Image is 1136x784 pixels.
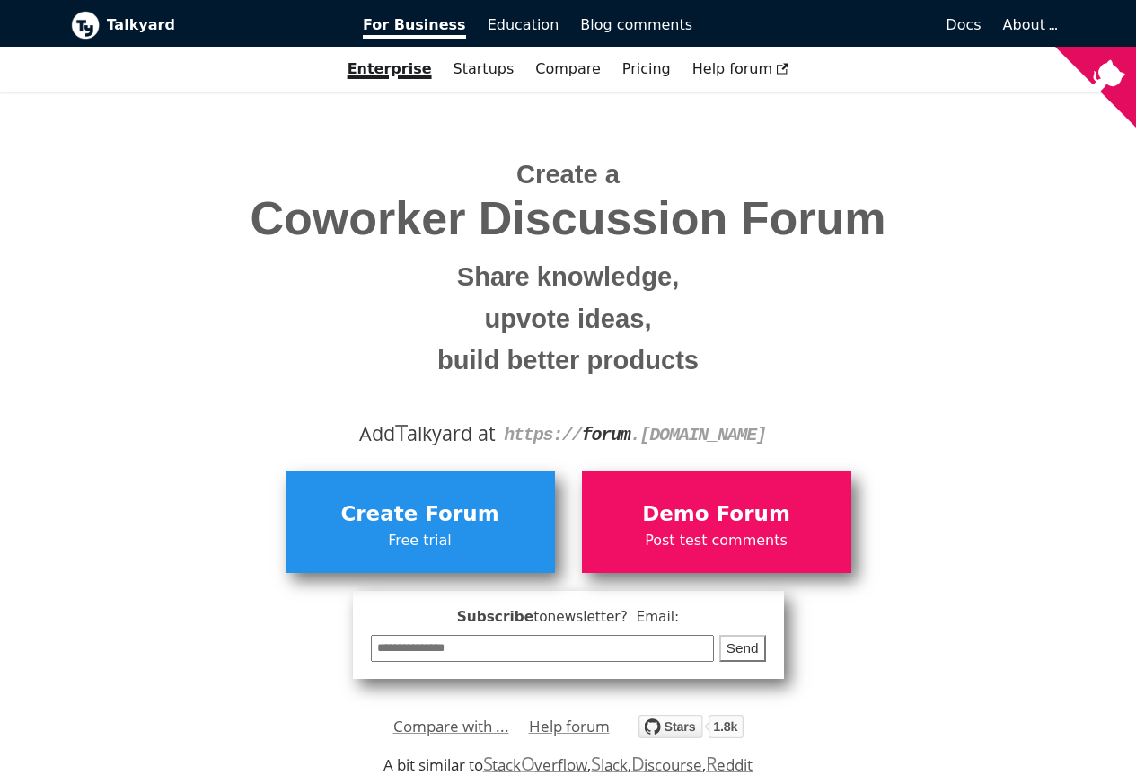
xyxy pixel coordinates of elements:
span: O [521,751,535,776]
a: Star debiki/talkyard on GitHub [638,718,744,744]
a: Help forum [682,54,800,84]
a: About [1003,16,1055,33]
span: For Business [363,16,466,39]
small: upvote ideas, [84,298,1052,340]
a: Docs [703,10,992,40]
a: Help forum [529,713,610,740]
button: Send [719,635,766,663]
span: Coworker Discussion Forum [84,193,1052,244]
a: Reddit [706,754,753,775]
span: T [395,416,408,448]
a: Pricing [612,54,682,84]
strong: forum [582,425,630,445]
a: Startups [443,54,525,84]
span: D [631,751,645,776]
span: R [706,751,718,776]
a: Compare [535,60,601,77]
span: to newsletter ? Email: [533,609,679,625]
a: Blog comments [569,10,703,40]
span: S [591,751,601,776]
span: Free trial [295,529,546,552]
span: Create Forum [295,498,546,532]
a: Create ForumFree trial [286,471,555,572]
span: Demo Forum [591,498,842,532]
a: Discourse [631,754,702,775]
code: https:// . [DOMAIN_NAME] [504,425,766,445]
span: Post test comments [591,529,842,552]
a: Slack [591,754,627,775]
a: Compare with ... [393,713,509,740]
span: S [483,751,493,776]
img: talkyard.svg [638,715,744,738]
span: Docs [946,16,981,33]
span: Help forum [692,60,789,77]
a: Talkyard logoTalkyard [71,11,339,40]
span: Subscribe [371,606,766,629]
b: Talkyard [107,13,339,37]
a: Education [477,10,570,40]
a: Demo ForumPost test comments [582,471,851,572]
a: For Business [352,10,477,40]
span: Education [488,16,559,33]
small: Share knowledge, [84,256,1052,298]
span: Blog comments [580,16,692,33]
span: Create a [516,160,620,189]
img: Talkyard logo [71,11,100,40]
a: Enterprise [337,54,443,84]
div: Add alkyard at [84,418,1052,449]
a: StackOverflow [483,754,588,775]
small: build better products [84,339,1052,382]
